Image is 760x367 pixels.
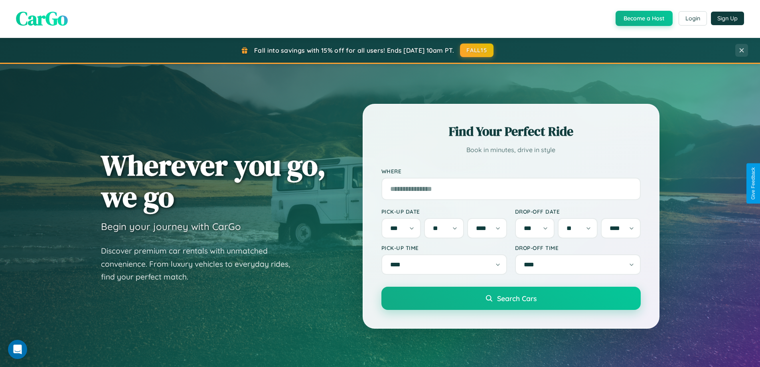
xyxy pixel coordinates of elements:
span: CarGo [16,5,68,32]
button: FALL15 [460,44,494,57]
span: Search Cars [497,294,537,303]
button: Login [679,11,707,26]
button: Search Cars [381,287,641,310]
p: Discover premium car rentals with unmatched convenience. From luxury vehicles to everyday rides, ... [101,244,300,284]
div: Give Feedback [750,167,756,200]
span: Fall into savings with 15% off for all users! Ends [DATE] 10am PT. [254,46,454,54]
button: Become a Host [616,11,673,26]
h3: Begin your journey with CarGo [101,220,241,232]
label: Pick-up Date [381,208,507,215]
label: Drop-off Time [515,244,641,251]
label: Pick-up Time [381,244,507,251]
label: Drop-off Date [515,208,641,215]
p: Book in minutes, drive in style [381,144,641,156]
button: Sign Up [711,12,744,25]
div: Open Intercom Messenger [8,340,27,359]
h2: Find Your Perfect Ride [381,123,641,140]
label: Where [381,168,641,175]
h1: Wherever you go, we go [101,149,326,212]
